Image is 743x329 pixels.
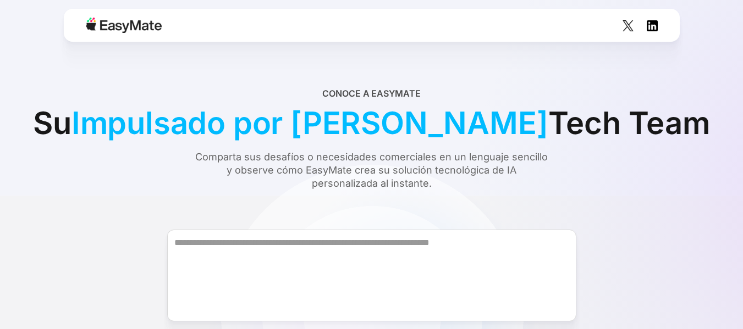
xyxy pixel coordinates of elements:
span: Tech Team [548,100,710,146]
img: Logotipo de Easymate [86,18,162,33]
font: Impulsado por [PERSON_NAME] [71,104,548,142]
img: Icono social [647,20,658,31]
img: Icono social [623,20,634,31]
font: Comparta sus desafíos o necesidades comerciales en un lenguaje sencillo y observe cómo EasyMate c... [195,151,548,189]
font: Su [33,104,71,142]
font: Conoce a EasyMate [322,88,420,99]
